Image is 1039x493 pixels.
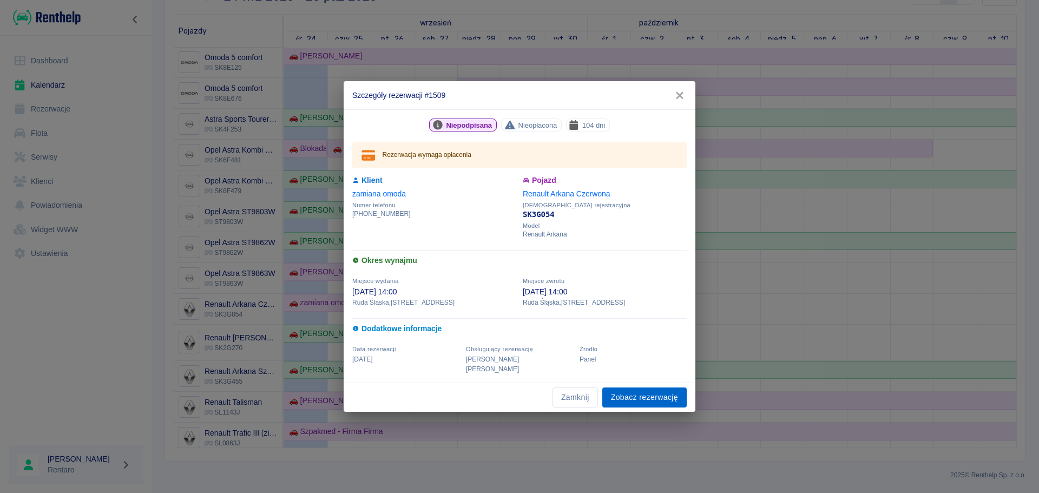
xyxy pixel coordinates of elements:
[523,229,687,239] p: Renault Arkana
[523,202,687,209] span: [DEMOGRAPHIC_DATA] rejestracyjna
[352,202,516,209] span: Numer telefonu
[514,120,562,131] span: Nieopłacona
[344,81,695,109] h2: Szczegóły rezerwacji #1509
[466,346,533,352] span: Obsługujący rezerwację
[553,387,598,407] button: Zamknij
[523,189,610,198] a: Renault Arkana Czerwona
[352,255,687,266] h6: Okres wynajmu
[580,346,597,352] span: Żrodło
[523,209,687,220] p: SK3G054
[578,120,609,131] span: 104 dni
[442,120,496,131] span: Niepodpisana
[523,222,687,229] span: Model
[523,298,687,307] p: Ruda Śląska , [STREET_ADDRESS]
[466,354,573,374] p: [PERSON_NAME] [PERSON_NAME]
[352,298,516,307] p: Ruda Śląska , [STREET_ADDRESS]
[352,346,396,352] span: Data rezerwacji
[523,286,687,298] p: [DATE] 14:00
[352,209,516,219] p: [PHONE_NUMBER]
[523,278,564,284] span: Miejsce zwrotu
[352,354,459,364] p: [DATE]
[352,323,687,334] h6: Dodatkowe informacje
[352,278,399,284] span: Miejsce wydania
[523,175,687,186] h6: Pojazd
[352,286,516,298] p: [DATE] 14:00
[602,387,687,407] a: Zobacz rezerwację
[352,189,406,198] a: zamiana omoda
[352,175,516,186] h6: Klient
[383,146,471,165] div: Rezerwacja wymaga opłacenia
[580,354,687,364] p: Panel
